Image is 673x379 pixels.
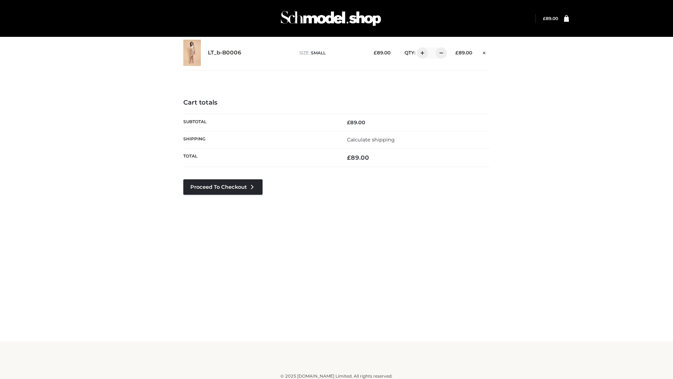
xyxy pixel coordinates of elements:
span: £ [347,119,350,126]
a: £89.00 [543,16,558,21]
th: Total [183,148,336,167]
bdi: 89.00 [374,50,390,55]
span: £ [347,154,351,161]
bdi: 89.00 [347,154,369,161]
img: LT_b-B0006 - SMALL [183,40,201,66]
a: Remove this item [479,47,490,56]
bdi: 89.00 [455,50,472,55]
th: Shipping [183,131,336,148]
bdi: 89.00 [543,16,558,21]
h4: Cart totals [183,99,490,107]
a: LT_b-B0006 [208,49,242,56]
th: Subtotal [183,114,336,131]
img: Schmodel Admin 964 [278,5,383,32]
p: size : [299,50,363,56]
div: QTY: [397,47,444,59]
span: £ [374,50,377,55]
span: SMALL [311,50,326,55]
span: £ [455,50,458,55]
a: Proceed to Checkout [183,179,263,195]
a: Calculate shipping [347,137,395,143]
span: £ [543,16,546,21]
bdi: 89.00 [347,119,365,126]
